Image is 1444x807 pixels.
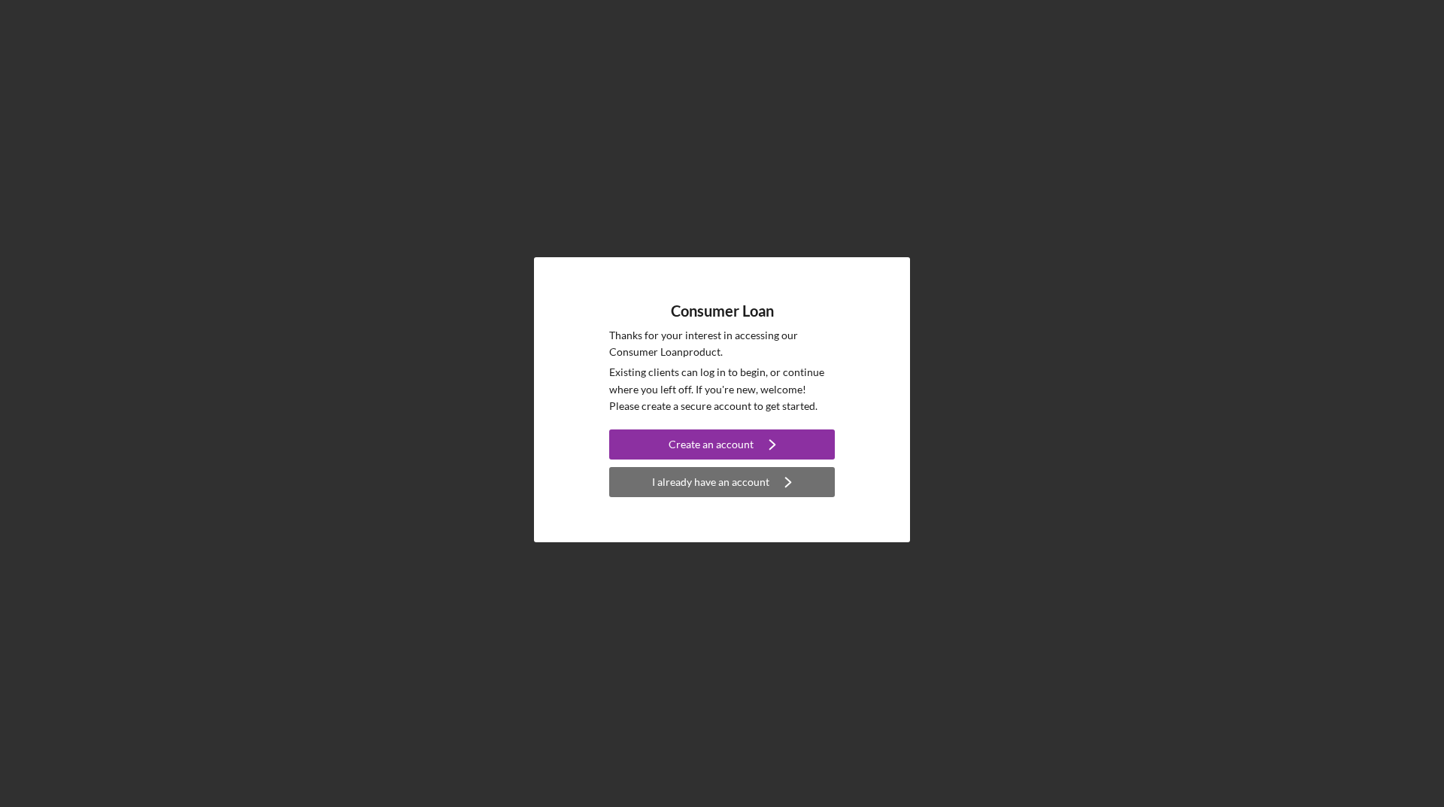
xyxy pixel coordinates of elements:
[609,364,835,414] p: Existing clients can log in to begin, or continue where you left off. If you're new, welcome! Ple...
[669,429,754,460] div: Create an account
[671,302,774,320] h4: Consumer Loan
[609,327,835,361] p: Thanks for your interest in accessing our Consumer Loan product.
[609,467,835,497] button: I already have an account
[652,467,769,497] div: I already have an account
[609,429,835,460] button: Create an account
[609,429,835,463] a: Create an account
